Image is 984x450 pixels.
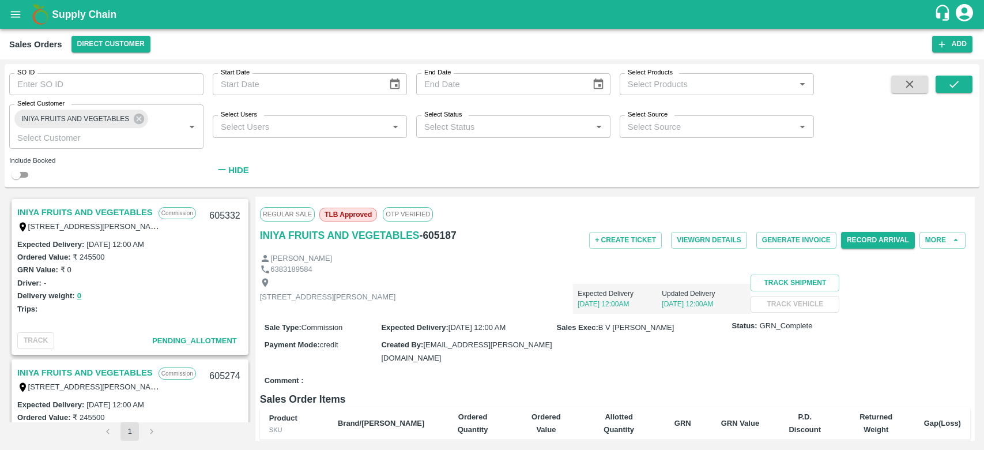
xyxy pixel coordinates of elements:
[9,155,203,166] div: Include Booked
[674,419,691,427] b: GRN
[338,419,424,427] b: Brand/[PERSON_NAME]
[751,275,839,291] button: Track Shipment
[86,240,144,249] label: [DATE] 12:00 AM
[587,73,609,95] button: Choose date
[841,232,915,249] button: Record Arrival
[383,207,433,221] span: OTP VERIFIED
[628,110,668,119] label: Select Source
[381,340,423,349] label: Created By :
[381,340,552,362] span: [EMAIL_ADDRESS][PERSON_NAME][DOMAIN_NAME]
[17,365,153,380] a: INIYA FRUITS AND VEGETABLES
[623,77,791,92] input: Select Products
[2,1,29,28] button: open drawer
[789,412,821,434] b: P.D. Discount
[184,119,199,134] button: Open
[202,202,247,230] div: 605332
[671,232,747,249] button: ViewGRN Details
[97,422,163,441] nav: pagination navigation
[269,425,319,435] div: SKU
[260,391,970,407] h6: Sales Order Items
[270,253,332,264] p: [PERSON_NAME]
[17,291,75,300] label: Delivery weight:
[604,412,634,434] b: Allotted Quantity
[795,77,810,92] button: Open
[202,363,247,390] div: 605274
[14,110,148,128] div: INIYA FRUITS AND VEGETABLES
[61,265,71,274] label: ₹ 0
[77,290,81,303] button: 0
[17,99,65,108] label: Select Customer
[17,240,84,249] label: Expected Delivery :
[531,412,561,434] b: Ordered Value
[86,400,144,409] label: [DATE] 12:00 AM
[221,68,250,77] label: Start Date
[13,130,166,145] input: Select Customer
[159,367,196,380] p: Commission
[732,321,757,332] label: Status:
[260,292,396,303] p: [STREET_ADDRESS][PERSON_NAME]
[213,160,252,180] button: Hide
[152,336,237,345] span: Pending_Allotment
[301,323,343,332] span: Commission
[591,119,606,134] button: Open
[9,73,203,95] input: Enter SO ID
[662,288,746,299] p: Updated Delivery
[578,299,662,309] p: [DATE] 12:00AM
[420,119,588,134] input: Select Status
[320,340,338,349] span: credit
[28,382,164,391] label: [STREET_ADDRESS][PERSON_NAME]
[120,422,139,441] button: page 1
[228,166,248,175] strong: Hide
[17,205,153,220] a: INIYA FRUITS AND VEGETABLES
[760,321,813,332] span: GRN_Complete
[14,113,136,125] span: INIYA FRUITS AND VEGETABLES
[628,68,673,77] label: Select Products
[924,419,961,427] b: Gap(Loss)
[73,413,104,422] label: ₹ 245500
[265,323,301,332] label: Sale Type :
[662,299,746,309] p: [DATE] 12:00AM
[17,265,58,274] label: GRN Value:
[557,323,598,332] label: Sales Exec :
[721,419,759,427] b: GRN Value
[9,37,62,52] div: Sales Orders
[424,110,462,119] label: Select Status
[44,279,46,287] label: -
[388,119,403,134] button: Open
[17,413,70,422] label: Ordered Value:
[420,227,457,243] h6: - 605187
[28,222,164,231] label: [STREET_ADDRESS][PERSON_NAME]
[919,232,966,249] button: More
[934,4,954,25] div: customer-support
[424,68,451,77] label: End Date
[71,36,150,52] button: Select DC
[52,6,934,22] a: Supply Chain
[932,36,972,52] button: Add
[598,323,674,332] span: B V [PERSON_NAME]
[381,323,448,332] label: Expected Delivery :
[623,119,791,134] input: Select Source
[73,253,104,261] label: ₹ 245500
[159,207,196,219] p: Commission
[954,2,975,27] div: account of current user
[589,232,662,249] button: + Create Ticket
[270,264,312,275] p: 6383189584
[17,305,37,313] label: Trips:
[756,232,836,249] button: Generate Invoice
[29,3,52,26] img: logo
[269,414,297,422] b: Product
[52,9,116,20] b: Supply Chain
[17,68,35,77] label: SO ID
[17,400,84,409] label: Expected Delivery :
[458,412,488,434] b: Ordered Quantity
[265,340,320,349] label: Payment Mode :
[216,119,384,134] input: Select Users
[17,253,70,261] label: Ordered Value:
[260,227,420,243] a: INIYA FRUITS AND VEGETABLES
[578,288,662,299] p: Expected Delivery
[448,323,506,332] span: [DATE] 12:00 AM
[319,208,377,222] span: TLB Approved
[221,110,257,119] label: Select Users
[795,119,810,134] button: Open
[260,207,315,221] span: Regular Sale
